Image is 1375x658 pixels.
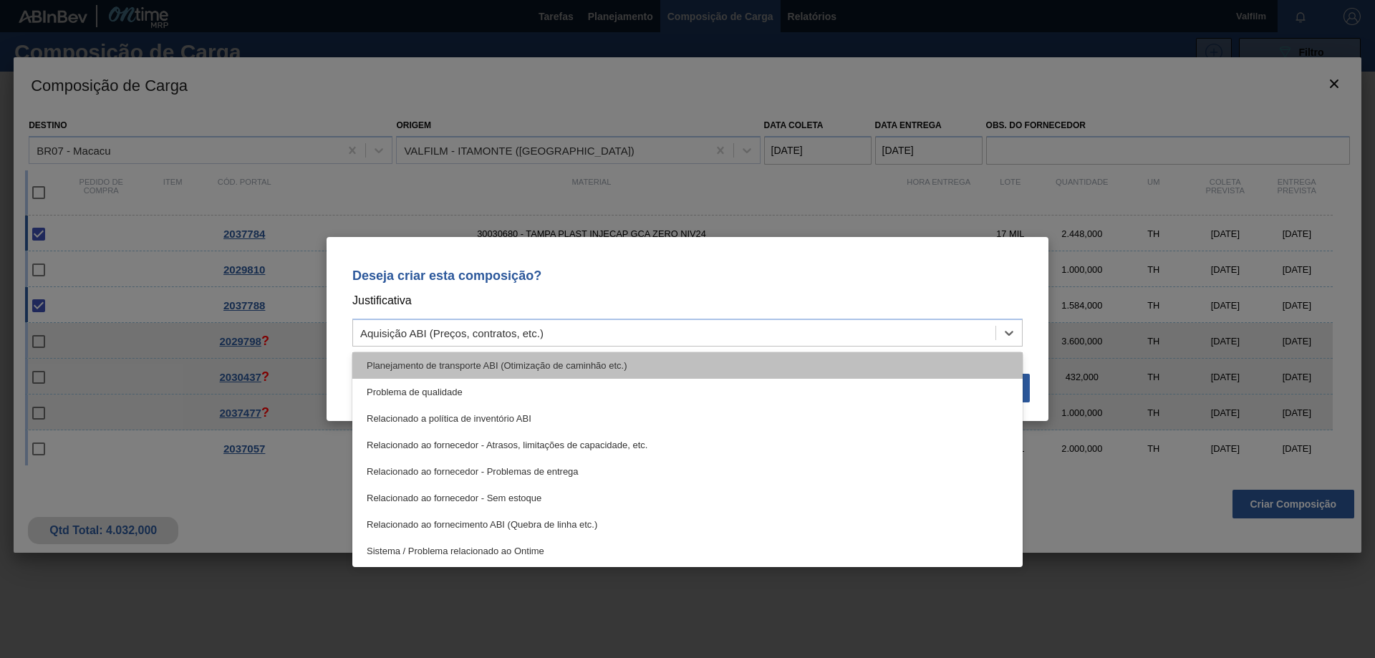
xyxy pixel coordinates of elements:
div: Relacionado ao fornecedor - Sem estoque [352,485,1023,511]
div: Relacionado ao fornecedor - Atrasos, limitações de capacidade, etc. [352,432,1023,458]
div: Aquisição ABI (Preços, contratos, etc.) [360,327,544,339]
p: Deseja criar esta composição? [352,268,1023,283]
div: Relacionado ao fornecimento ABI (Quebra de linha etc.) [352,511,1023,538]
p: Justificativa [352,291,1023,310]
div: Relacionado a política de inventório ABI [352,405,1023,432]
div: Sistema / Problema relacionado ao Ontime [352,538,1023,564]
div: Planejamento de transporte ABI (Otimização de caminhão etc.) [352,352,1023,379]
div: Problema de qualidade [352,379,1023,405]
div: Relacionado ao fornecedor - Problemas de entrega [352,458,1023,485]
